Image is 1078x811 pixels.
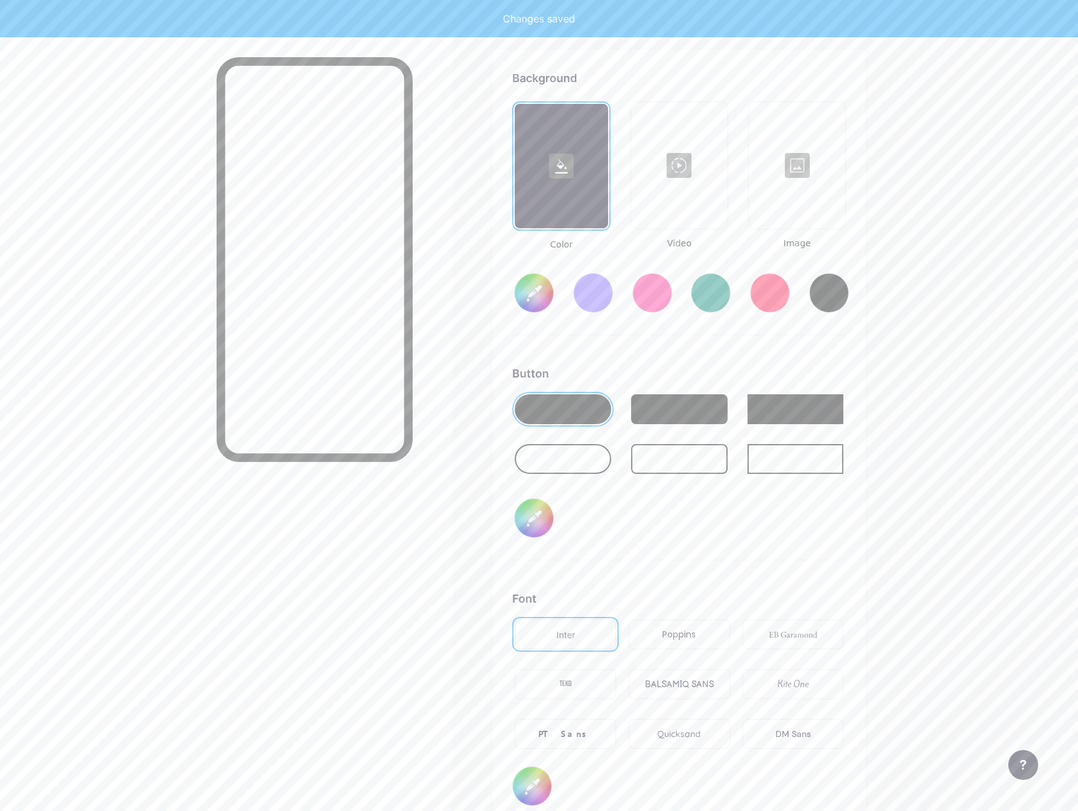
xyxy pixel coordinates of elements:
[512,590,846,607] div: Font
[560,678,572,691] div: TEKO
[769,628,817,641] div: EB Garamond
[645,678,714,691] div: BALSAMIQ SANS
[512,365,846,382] div: Button
[503,11,575,26] div: Changes saved
[538,728,593,741] div: PT Sans
[776,728,811,741] div: DM Sans
[512,70,846,86] div: Background
[662,628,696,641] div: Poppins
[657,728,701,741] div: Quicksand
[512,238,610,251] span: Color
[748,237,846,250] span: Image
[777,678,809,691] div: Kite One
[556,628,575,641] div: Inter
[630,237,728,250] span: Video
